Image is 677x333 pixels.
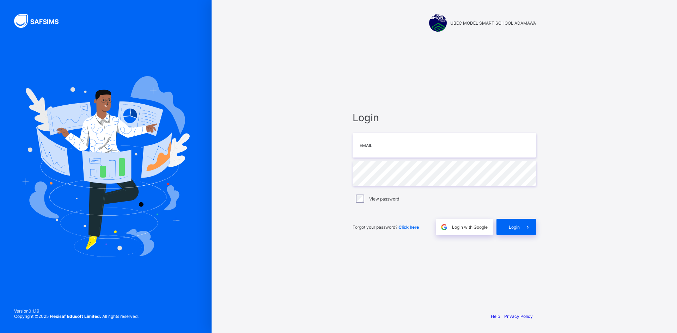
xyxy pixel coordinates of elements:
span: Login [509,224,520,230]
span: Login with Google [452,224,488,230]
span: Forgot your password? [353,224,419,230]
img: SAFSIMS Logo [14,14,67,28]
strong: Flexisaf Edusoft Limited. [50,314,101,319]
a: Click here [398,224,419,230]
span: Copyright © 2025 All rights reserved. [14,314,139,319]
img: Hero Image [22,76,190,257]
a: Privacy Policy [504,314,533,319]
label: View password [369,196,399,202]
img: google.396cfc9801f0270233282035f929180a.svg [440,223,448,231]
span: Version 0.1.19 [14,308,139,314]
span: Login [353,111,536,124]
span: UBEC MODEL SMART SCHOOL ADAMAWA [450,20,536,26]
a: Help [491,314,500,319]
